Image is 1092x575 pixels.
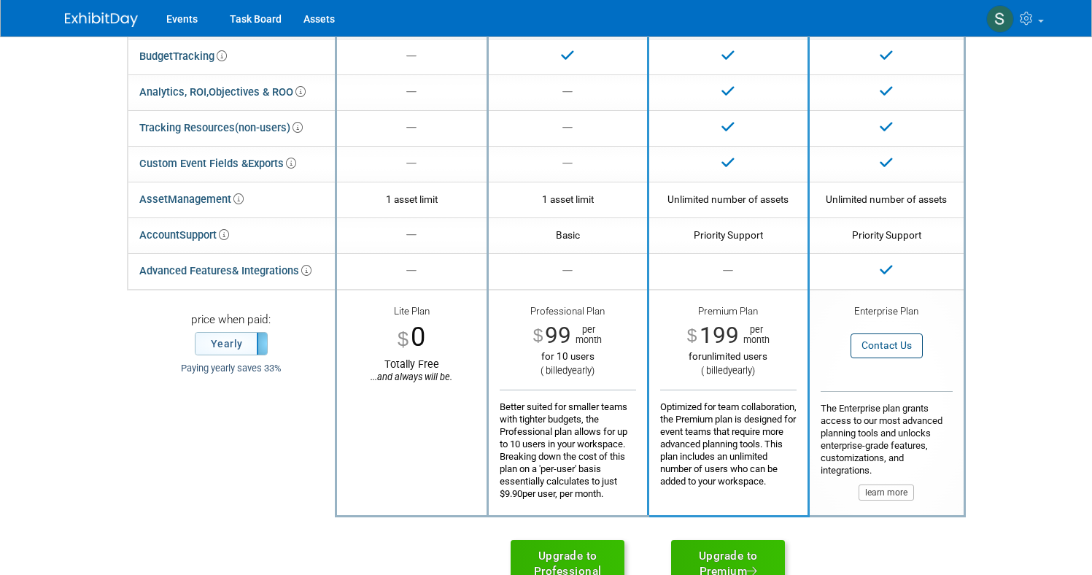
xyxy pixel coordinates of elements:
span: 0 [411,321,425,352]
div: Objectives & ROO [139,82,306,103]
div: Optimized for team collaboration, the Premium plan is designed for event teams that require more ... [660,390,797,487]
div: 1 asset limit [500,193,636,206]
span: 9.90 [505,488,522,499]
label: Yearly [195,333,267,355]
div: Premium Plan [660,305,797,322]
span: Support [179,228,229,242]
span: Management [168,193,244,206]
div: Priority Support [660,228,797,242]
span: Tracking [173,50,227,63]
span: Exports [248,157,296,170]
div: Lite Plan [348,305,476,320]
div: Basic [500,228,636,242]
img: ExhibitDay [65,12,138,27]
button: Contact Us [851,333,923,358]
div: ...and always will be. [348,371,476,383]
div: Priority Support [821,228,953,242]
div: Totally Free [348,358,476,383]
div: ( billed ) [660,365,797,377]
span: 99 [545,322,571,349]
span: Analytics, ROI, [139,85,209,99]
div: Professional Plan [500,305,636,322]
div: for 10 users [500,350,636,363]
div: Unlimited number of assets [660,193,797,206]
div: Unlimited number of assets [821,193,953,206]
div: Asset [139,189,244,210]
span: per month [739,325,770,345]
div: Advanced Features [139,261,311,282]
span: (non-users) [235,121,303,134]
span: & Integrations [232,264,311,277]
span: $ [533,327,543,345]
span: yearly [728,365,752,376]
div: 1 asset limit [348,193,476,206]
button: learn more [859,485,914,501]
div: Paying yearly saves 33% [139,363,324,375]
span: per month [571,325,602,345]
span: yearly [568,365,592,376]
div: Custom Event Fields & [139,153,296,174]
span: 199 [700,322,739,349]
div: Tracking Resources [139,117,303,139]
div: Enterprise Plan [821,305,953,320]
div: Budget [139,46,227,67]
span: for [689,351,702,362]
div: The Enterprise plan grants access to our most advanced planning tools and unlocks enterprise-grad... [821,391,953,501]
span: $ [398,329,408,349]
div: Account [139,225,229,246]
div: unlimited users [660,350,797,363]
img: Stefanos Tsakiris [986,5,1014,33]
div: Better suited for smaller teams with tighter budgets, the Professional plan allows for up to 10 u... [500,390,636,500]
span: $ [687,327,697,345]
div: price when paid: [139,312,324,332]
div: ( billed ) [500,365,636,377]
